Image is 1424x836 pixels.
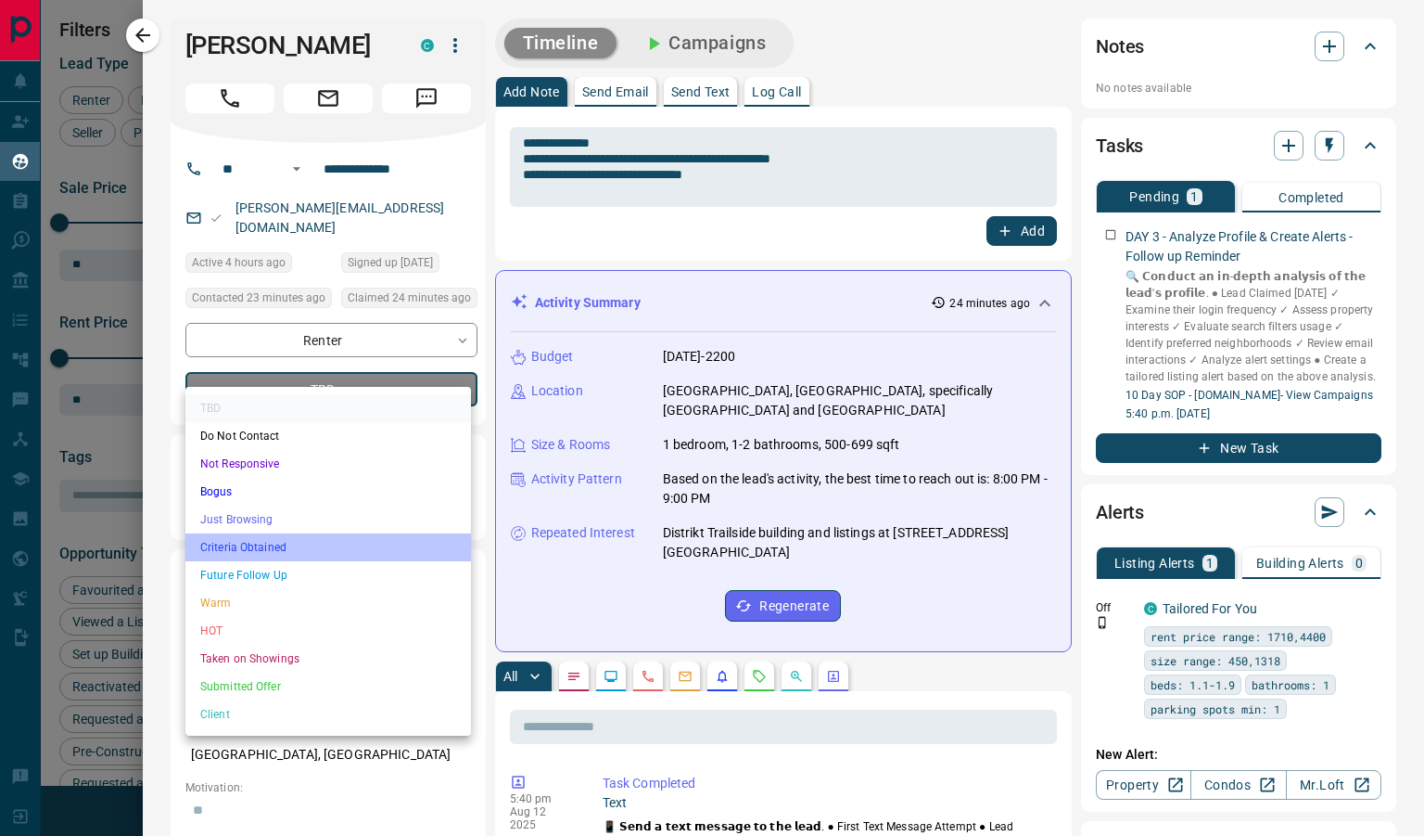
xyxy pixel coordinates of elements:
li: Client [185,701,471,728]
li: Not Responsive [185,450,471,478]
li: Criteria Obtained [185,534,471,561]
li: Submitted Offer [185,673,471,701]
li: Just Browsing [185,506,471,534]
li: Bogus [185,478,471,506]
li: Do Not Contact [185,422,471,450]
li: Future Follow Up [185,561,471,589]
li: Warm [185,589,471,617]
li: HOT [185,617,471,645]
li: Taken on Showings [185,645,471,673]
